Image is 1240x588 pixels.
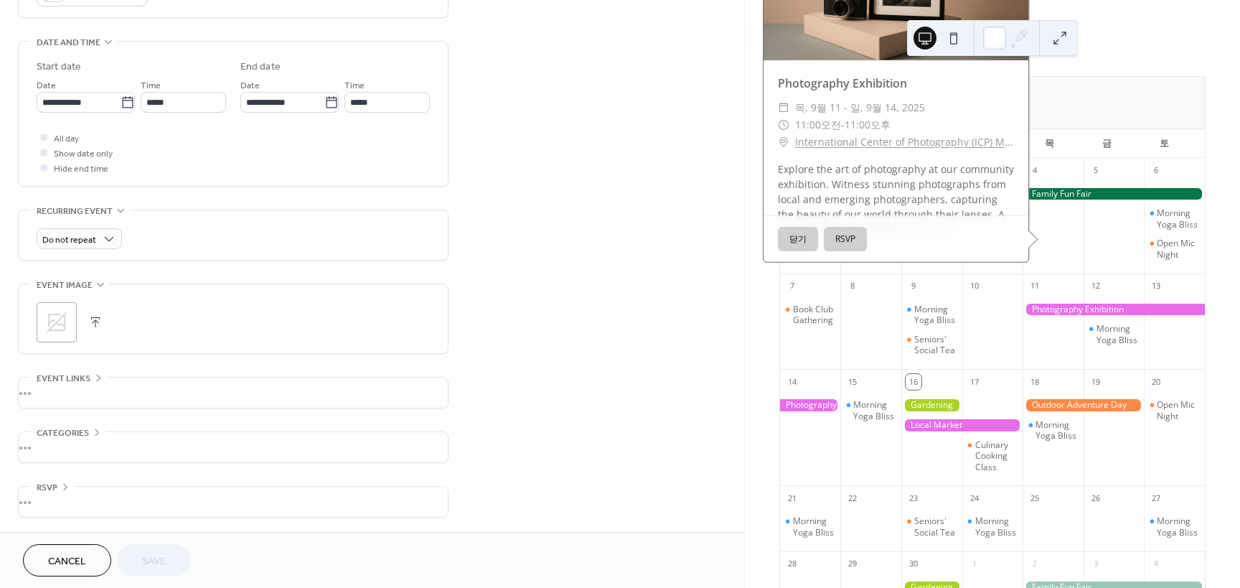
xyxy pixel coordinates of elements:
[901,334,962,356] div: Seniors' Social Tea
[764,75,1028,92] div: Photography Exhibition
[19,487,448,517] div: •••
[764,162,1028,237] div: Explore the art of photography at our community exhibition. Witness stunning photographs from loc...
[784,490,800,506] div: 21
[141,78,161,93] span: Time
[42,232,96,248] span: Do not repeat
[37,371,90,386] span: Event links
[784,556,800,572] div: 28
[1084,323,1145,345] div: Morning Yoga Bliss
[1144,238,1205,260] div: Open Mic Night
[967,279,982,294] div: 10
[845,116,891,134] span: 11:00오후
[1144,207,1205,230] div: Morning Yoga Bliss
[778,99,789,116] div: ​
[962,439,1023,473] div: Culinary Cooking Class
[54,162,108,177] span: Hide end time
[37,204,113,219] span: Recurring event
[1079,129,1136,158] div: 금
[793,304,835,326] div: Book Club Gathering
[37,426,89,441] span: Categories
[793,515,835,538] div: Morning Yoga Bliss
[784,279,800,294] div: 7
[906,490,921,506] div: 23
[780,515,841,538] div: Morning Yoga Bliss
[967,490,982,506] div: 24
[1157,207,1199,230] div: Morning Yoga Bliss
[901,515,962,538] div: Seniors' Social Tea
[914,304,957,326] div: Morning Yoga Bliss
[824,227,867,251] button: RSVP
[795,99,925,116] span: 목, 9월 11 - 일, 9월 14, 2025
[967,556,982,572] div: 1
[841,116,845,134] span: -
[344,78,365,93] span: Time
[1157,399,1199,421] div: Open Mic Night
[37,78,56,93] span: Date
[1096,323,1139,345] div: Morning Yoga Bliss
[1021,129,1079,158] div: 목
[1027,279,1043,294] div: 11
[914,334,957,356] div: Seniors' Social Tea
[37,35,100,50] span: Date and time
[1144,515,1205,538] div: Morning Yoga Bliss
[1027,490,1043,506] div: 25
[1088,490,1104,506] div: 26
[1157,515,1199,538] div: Morning Yoga Bliss
[975,515,1018,538] div: Morning Yoga Bliss
[1088,279,1104,294] div: 12
[780,399,841,411] div: Photography Exhibition
[1027,374,1043,390] div: 18
[54,146,113,162] span: Show date only
[914,515,957,538] div: Seniors' Social Tea
[901,419,1023,431] div: Local Market
[48,554,86,569] span: Cancel
[845,374,860,390] div: 15
[240,78,260,93] span: Date
[780,304,841,326] div: Book Club Gathering
[845,490,860,506] div: 22
[1157,238,1199,260] div: Open Mic Night
[1023,419,1084,442] div: Morning Yoga Bliss
[19,378,448,408] div: •••
[906,556,921,572] div: 30
[1035,419,1078,442] div: Morning Yoga Bliss
[962,515,1023,538] div: Morning Yoga Bliss
[23,544,111,577] button: Cancel
[37,480,57,495] span: RSVP
[1136,129,1193,158] div: 토
[840,399,901,421] div: Morning Yoga Bliss
[37,60,81,75] div: Start date
[778,227,818,251] button: 닫기
[967,374,982,390] div: 17
[1023,188,1205,200] div: Family Fun Fair
[1148,374,1164,390] div: 20
[1088,556,1104,572] div: 3
[778,134,789,151] div: ​
[240,60,281,75] div: End date
[906,279,921,294] div: 9
[975,439,1018,473] div: Culinary Cooking Class
[853,399,896,421] div: Morning Yoga Bliss
[778,116,789,134] div: ​
[1148,279,1164,294] div: 13
[1148,556,1164,572] div: 4
[1144,399,1205,421] div: Open Mic Night
[795,134,1014,151] a: International Center of Photography (ICP) Museum
[37,302,77,342] div: ;
[1023,304,1205,316] div: Photography Exhibition
[906,374,921,390] div: 16
[845,279,860,294] div: 8
[1148,163,1164,179] div: 6
[1088,163,1104,179] div: 5
[1088,374,1104,390] div: 19
[37,278,93,293] span: Event image
[19,432,448,462] div: •••
[901,399,962,411] div: Gardening Workshop
[845,556,860,572] div: 29
[1027,556,1043,572] div: 2
[1148,490,1164,506] div: 27
[54,131,79,146] span: All day
[795,116,841,134] span: 11:00오전
[784,374,800,390] div: 14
